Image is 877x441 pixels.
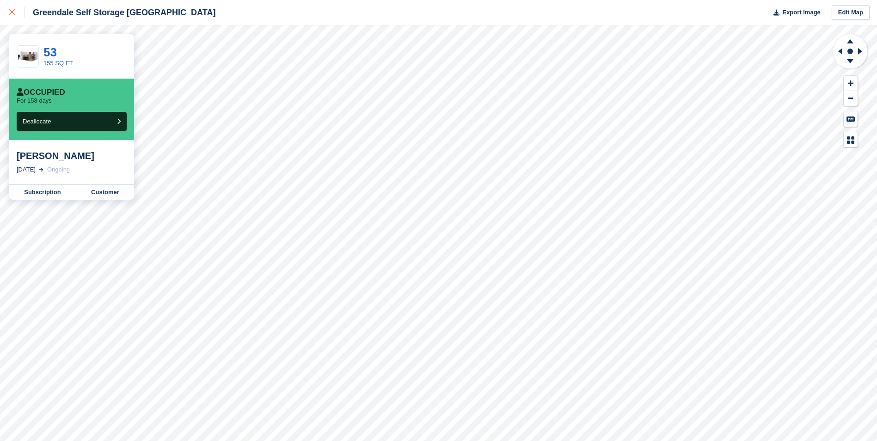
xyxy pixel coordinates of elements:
[43,45,57,59] a: 53
[832,5,870,20] a: Edit Map
[39,168,43,171] img: arrow-right-light-icn-cde0832a797a2874e46488d9cf13f60e5c3a73dbe684e267c42b8395dfbc2abf.svg
[17,88,65,97] div: Occupied
[17,49,38,65] img: 150-sqft-unit.jpg
[844,111,858,127] button: Keyboard Shortcuts
[25,7,215,18] div: Greendale Self Storage [GEOGRAPHIC_DATA]
[844,91,858,106] button: Zoom Out
[17,150,127,161] div: [PERSON_NAME]
[23,118,51,125] span: Deallocate
[17,165,36,174] div: [DATE]
[844,132,858,147] button: Map Legend
[17,97,52,104] p: For 158 days
[76,185,134,200] a: Customer
[844,76,858,91] button: Zoom In
[768,5,821,20] button: Export Image
[43,60,73,67] a: 155 SQ FT
[47,165,70,174] div: Ongoing
[9,185,76,200] a: Subscription
[782,8,820,17] span: Export Image
[17,112,127,131] button: Deallocate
